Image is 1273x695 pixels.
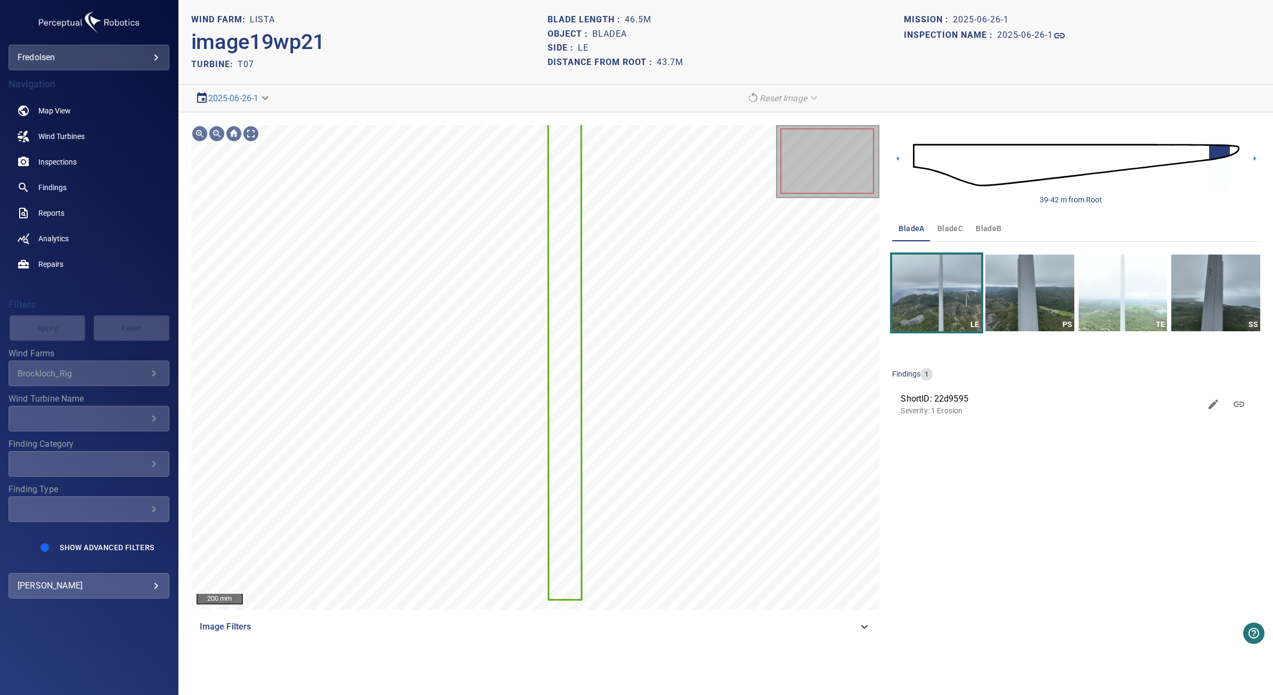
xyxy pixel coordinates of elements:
[38,233,69,244] span: Analytics
[1040,194,1102,205] div: 39-42 m from Root
[191,125,208,142] div: Zoom in
[904,15,953,25] h1: Mission :
[742,89,824,108] div: Reset Image
[200,620,859,633] span: Image Filters
[9,451,169,477] div: Finding Category
[9,149,169,175] a: inspections noActive
[9,79,169,89] h4: Navigation
[238,59,254,69] h2: T07
[548,15,625,25] h1: Blade length :
[191,59,238,69] h2: TURBINE:
[592,29,627,39] h1: bladeA
[250,15,275,25] h1: Lista
[548,29,592,39] h1: Object :
[760,93,807,103] em: Reset Image
[60,543,154,552] span: Show Advanced Filters
[892,370,920,378] span: findings
[953,15,1009,25] h1: 2025-06-26-1
[9,440,169,448] label: Finding Category
[38,182,67,193] span: Findings
[9,251,169,277] a: repairs noActive
[9,45,169,70] div: fredolsen
[9,349,169,358] label: Wind Farms
[38,208,64,218] span: Reports
[976,222,1001,235] span: bladeB
[9,124,169,149] a: windturbines noActive
[208,125,225,142] div: Zoom out
[892,255,981,331] a: LE
[38,259,63,269] span: Repairs
[9,406,169,431] div: Wind Turbine Name
[208,93,259,103] a: 2025-06-26-1
[191,89,276,108] div: 2025-06-26-1
[9,226,169,251] a: analytics noActive
[9,200,169,226] a: reports noActive
[997,29,1066,42] a: 2025-06-26-1
[191,15,250,25] h1: WIND FARM:
[625,15,651,25] h1: 46.5m
[548,58,657,68] h1: Distance from root :
[920,370,933,380] span: 1
[899,222,924,235] span: bladeA
[9,98,169,124] a: map noActive
[937,222,963,235] span: bladeC
[242,125,259,142] div: Toggle full page
[191,614,880,640] div: Image Filters
[9,485,169,494] label: Finding Type
[904,30,997,40] h1: Inspection name :
[9,175,169,200] a: findings noActive
[578,43,589,53] h1: LE
[38,105,71,116] span: Map View
[548,43,578,53] h1: Side :
[53,539,160,556] button: Show Advanced Filters
[18,49,160,66] div: fredolsen
[38,131,85,142] span: Wind Turbines
[1061,318,1074,331] div: PS
[9,395,169,403] label: Wind Turbine Name
[9,496,169,522] div: Finding Type
[968,318,981,331] div: LE
[985,255,1074,331] a: PS
[997,30,1053,40] h1: 2025-06-26-1
[901,393,1201,405] span: ShortID: 22d9595
[36,9,142,36] img: fredolsen-logo
[1154,318,1167,331] div: TE
[1171,255,1260,331] a: SS
[657,58,683,68] h1: 43.7m
[38,157,77,167] span: Inspections
[1079,255,1168,331] a: TE
[9,361,169,386] div: Wind Farms
[1247,318,1260,331] div: SS
[18,577,160,594] div: [PERSON_NAME]
[901,405,1201,416] p: Severity: 1 Erosion
[913,126,1239,205] img: d
[225,125,242,142] div: Go home
[191,29,325,55] h2: image19wp21
[18,369,148,379] div: Brockloch_Rig
[9,299,169,310] h4: Filters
